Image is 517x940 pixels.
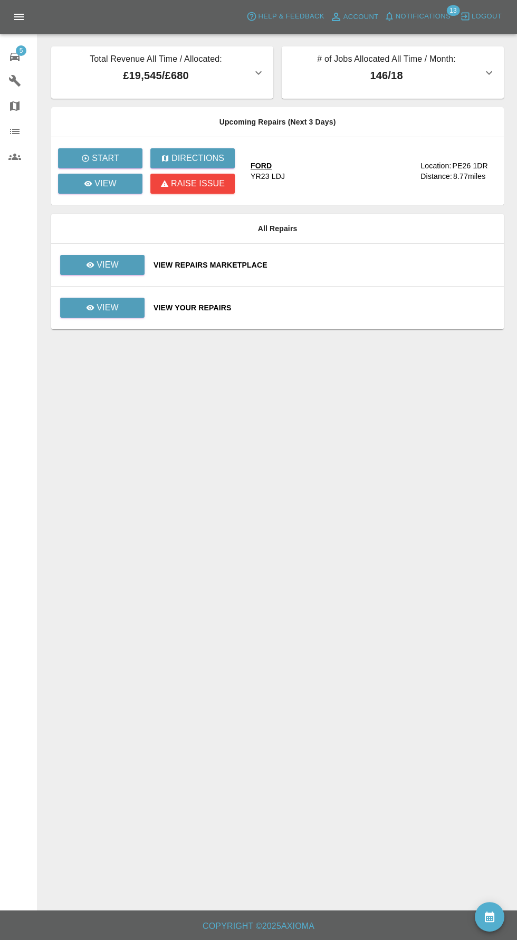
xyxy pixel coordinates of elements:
p: Raise issue [171,177,225,190]
a: View [60,260,145,269]
p: Directions [171,152,224,165]
div: YR23 LDJ [251,171,285,182]
span: 13 [446,5,459,16]
p: £19,545 / £680 [60,68,252,83]
button: Raise issue [150,174,235,194]
p: Start [92,152,119,165]
button: Open drawer [6,4,32,30]
button: Notifications [381,8,453,25]
span: Account [343,11,379,23]
div: 8.77 miles [453,171,495,182]
a: Location:PE26 1DRDistance:8.77miles [420,160,495,182]
div: FORD [251,160,285,171]
span: Help & Feedback [258,11,324,23]
button: # of Jobs Allocated All Time / Month:146/18 [282,46,504,99]
button: Start [58,148,142,168]
div: Distance: [420,171,452,182]
a: View [60,255,145,275]
button: Total Revenue All Time / Allocated:£19,545/£680 [51,46,273,99]
span: Notifications [396,11,451,23]
h6: Copyright © 2025 Axioma [8,919,509,934]
a: View [60,298,145,318]
div: Location: [420,160,451,171]
th: Upcoming Repairs (Next 3 Days) [51,107,504,137]
a: View [60,303,145,311]
span: Logout [472,11,502,23]
th: All Repairs [51,214,504,244]
p: # of Jobs Allocated All Time / Month: [290,53,483,68]
a: Account [327,8,381,25]
div: PE26 1DR [452,160,487,171]
a: View Repairs Marketplace [154,260,495,270]
a: View Your Repairs [154,302,495,313]
p: 146 / 18 [290,68,483,83]
p: View [94,177,117,190]
p: View [97,301,119,314]
button: Logout [457,8,504,25]
a: FORDYR23 LDJ [251,160,412,182]
a: View [58,174,142,194]
p: Total Revenue All Time / Allocated: [60,53,252,68]
button: Help & Feedback [244,8,327,25]
button: Directions [150,148,235,168]
button: availability [475,902,504,932]
p: View [97,259,119,271]
span: 5 [16,45,26,56]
